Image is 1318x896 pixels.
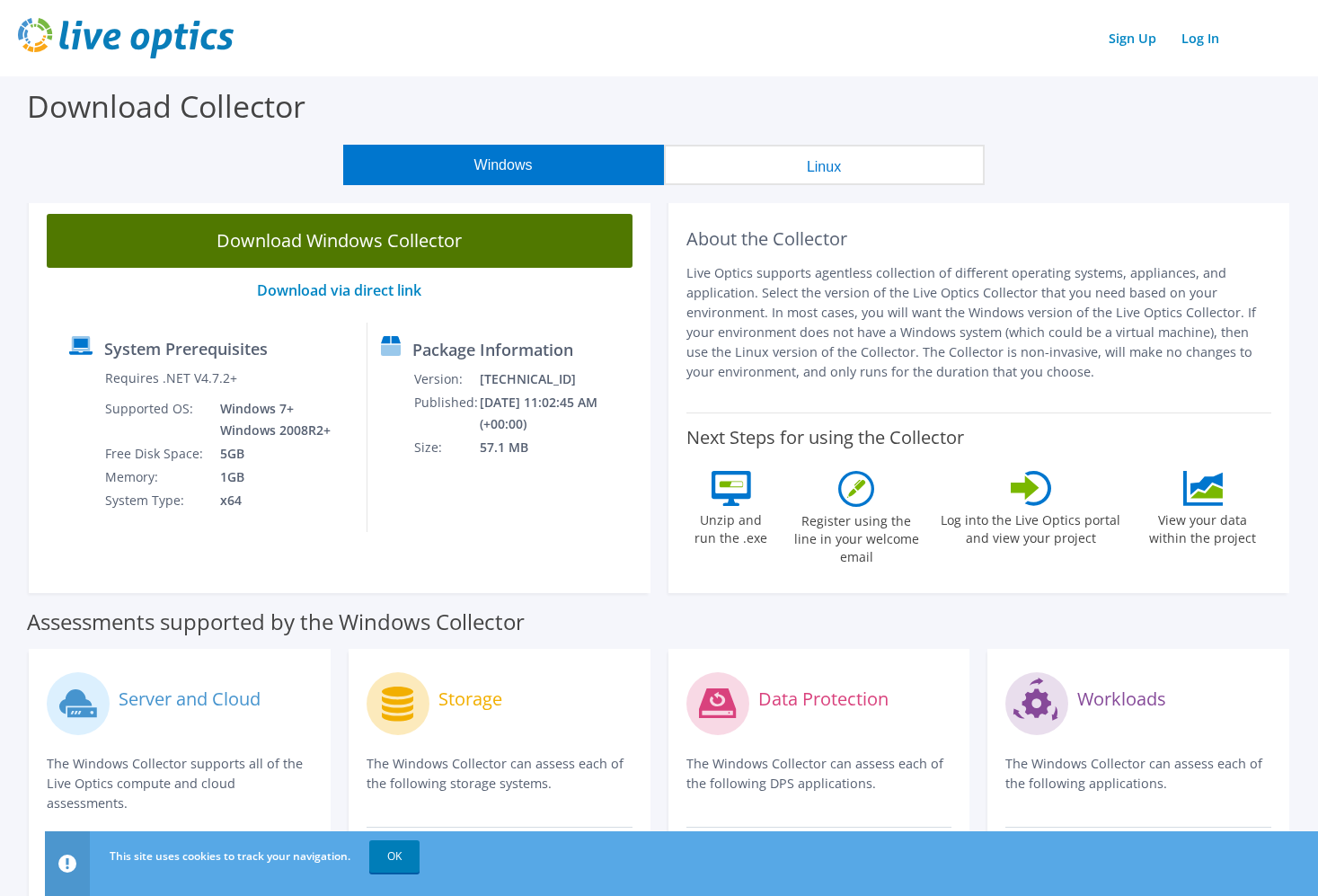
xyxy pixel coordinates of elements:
[104,466,207,489] td: Memory:
[940,506,1121,547] label: Log into the Live Optics portal and view your project
[758,690,889,708] label: Data Protection
[686,263,1272,382] p: Live Optics supports agentless collection of different operating systems, appliances, and applica...
[119,690,261,708] label: Server and Cloud
[412,341,573,359] label: Package Information
[207,442,334,466] td: 5GB
[438,690,502,708] label: Storage
[27,613,525,631] label: Assessments supported by the Windows Collector
[479,368,641,391] td: [TECHNICAL_ID]
[479,391,641,436] td: [DATE] 11:02:45 AM (+00:00)
[686,427,964,448] label: Next Steps for using the Collector
[104,489,207,512] td: System Type:
[105,369,237,387] label: Requires .NET V4.7.2+
[47,214,632,268] a: Download Windows Collector
[687,829,736,847] strong: Avamar
[479,436,641,459] td: 57.1 MB
[686,228,1272,250] h2: About the Collector
[664,145,985,185] button: Linux
[207,489,334,512] td: x64
[413,391,479,436] td: Published:
[343,145,664,185] button: Windows
[1005,754,1271,794] p: The Windows Collector can assess each of the following applications.
[207,397,334,442] td: Windows 7+ Windows 2008R2+
[1138,506,1268,547] label: View your data within the project
[1100,25,1165,51] a: Sign Up
[1006,829,1074,847] strong: SQL Server
[367,829,447,847] strong: Clariion/VNX
[789,507,924,566] label: Register using the line in your welcome email
[413,436,479,459] td: Size:
[110,848,350,864] span: This site uses cookies to track your navigation.
[18,18,234,58] img: live_optics_svg.svg
[27,85,305,127] label: Download Collector
[1172,25,1228,51] a: Log In
[367,754,632,794] p: The Windows Collector can assess each of the following storage systems.
[104,442,207,466] td: Free Disk Space:
[104,340,268,358] label: System Prerequisites
[257,280,421,300] a: Download via direct link
[369,840,420,873] a: OK
[47,754,313,813] p: The Windows Collector supports all of the Live Optics compute and cloud assessments.
[690,506,773,547] label: Unzip and run the .exe
[207,466,334,489] td: 1GB
[413,368,479,391] td: Version:
[686,754,952,794] p: The Windows Collector can assess each of the following DPS applications.
[1077,690,1166,708] label: Workloads
[104,397,207,442] td: Supported OS:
